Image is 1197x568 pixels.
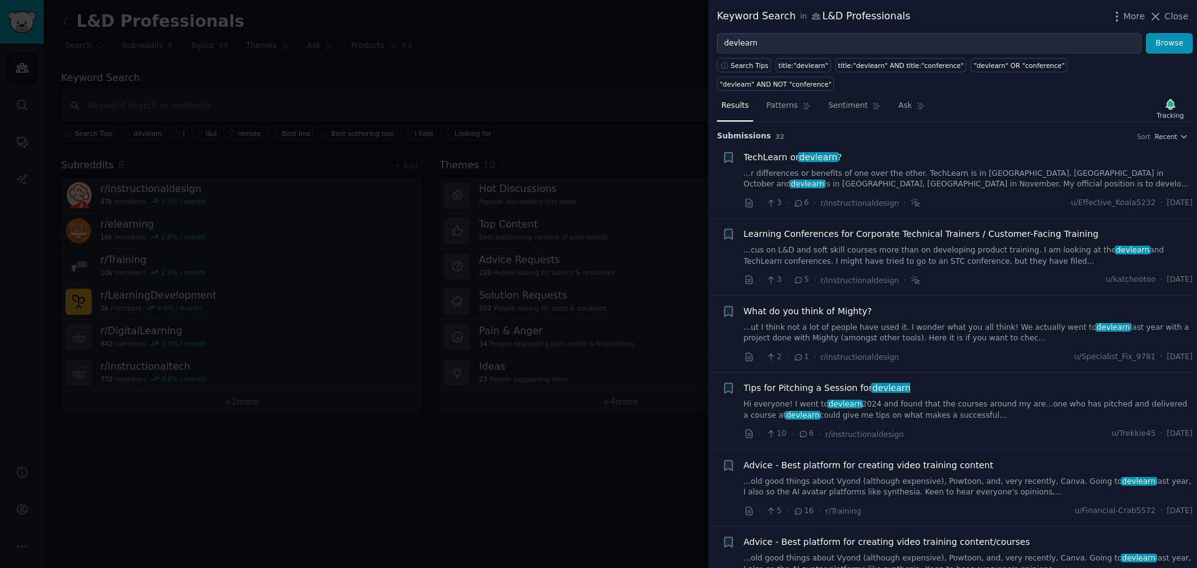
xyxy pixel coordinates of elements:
a: Ask [894,96,930,122]
span: 16 [793,506,814,517]
div: "devlearn" AND NOT "conference" [720,80,832,89]
a: Advice - Best platform for creating video training content [744,459,994,472]
span: [DATE] [1167,428,1193,440]
span: 3 [766,274,781,286]
span: · [759,196,761,209]
input: Try a keyword related to your business [717,33,1142,54]
a: Hi everyone! I went todevlearn2024 and found that the courses around my are...one who has pitched... [744,399,1193,421]
div: Tracking [1156,111,1184,120]
a: ...ut I think not a lot of people have used it. I wonder what you all think! We actually went tod... [744,322,1193,344]
a: Learning Conferences for Corporate Technical Trainers / Customer-Facing Training [744,228,1098,241]
a: "devlearn" AND NOT "conference" [717,77,834,91]
span: devlearn [1095,323,1131,332]
div: title:"devlearn" AND title:"conference" [838,61,964,70]
a: Patterns [762,96,815,122]
span: 2 [766,352,781,363]
a: What do you think of Mighty? [744,305,872,318]
span: [DATE] [1167,506,1193,517]
span: · [1160,198,1163,209]
span: r/instructionaldesign [825,430,904,439]
span: 5 [793,274,809,286]
span: · [1160,274,1163,286]
span: u/Trekkie45 [1112,428,1156,440]
span: Results [721,100,749,112]
span: in [800,11,807,22]
div: "devlearn" OR "conference" [974,61,1065,70]
span: Close [1165,10,1188,23]
span: devlearn [1115,246,1150,254]
span: 5 [766,506,781,517]
span: 6 [798,428,814,440]
span: devlearn [798,152,839,162]
span: devlearn [827,400,863,408]
button: Close [1149,10,1188,23]
span: · [903,274,906,287]
span: 10 [766,428,786,440]
span: u/Specialist_Fix_9781 [1074,352,1156,363]
span: r/Training [825,507,862,516]
a: title:"devlearn" AND title:"conference" [835,58,967,72]
span: · [786,504,789,517]
span: More [1123,10,1145,23]
a: "devlearn" OR "conference" [971,58,1067,72]
span: · [786,196,789,209]
a: Results [717,96,753,122]
span: · [759,428,761,441]
span: · [818,428,820,441]
button: Recent [1155,132,1188,141]
a: ...cus on L&D and soft skill courses more than on developing product training. I am looking at th... [744,245,1193,267]
a: Sentiment [824,96,885,122]
span: Recent [1155,132,1177,141]
span: · [791,428,794,441]
button: Tracking [1152,95,1188,122]
a: Tips for Pitching a Session fordevlearn [744,382,911,395]
span: 32 [776,133,785,140]
span: Search Tips [731,61,769,70]
div: Keyword Search L&D Professionals [717,9,910,24]
div: title:"devlearn" [779,61,829,70]
span: · [903,196,906,209]
span: u/Financial-Crab5572 [1075,506,1156,517]
div: Sort [1137,132,1151,141]
span: · [786,350,789,363]
span: u/katchootoo [1105,274,1155,286]
span: devlearn [1121,477,1156,486]
span: [DATE] [1167,352,1193,363]
span: · [814,196,816,209]
span: · [759,350,761,363]
span: u/Effective_Koala5232 [1071,198,1156,209]
span: TechLearn or ? [744,151,842,164]
span: Submission s [717,131,771,142]
span: devlearn [1121,554,1156,562]
button: More [1110,10,1145,23]
span: · [759,504,761,517]
button: Browse [1146,33,1193,54]
a: ...r differences or benefits of one over the other. TechLearn is in [GEOGRAPHIC_DATA], [GEOGRAPHI... [744,168,1193,190]
span: · [814,350,816,363]
span: Tips for Pitching a Session for [744,382,911,395]
span: r/instructionaldesign [820,353,899,362]
a: ...old good things about Vyond (although expensive), Powtoon, and, very recently, Canva. Going to... [744,476,1193,498]
span: · [1160,352,1163,363]
span: Sentiment [829,100,868,112]
span: 6 [793,198,809,209]
a: title:"devlearn" [776,58,831,72]
span: r/instructionaldesign [820,276,899,285]
span: · [759,274,761,287]
span: 1 [793,352,809,363]
span: · [1160,506,1163,517]
a: TechLearn ordevlearn? [744,151,842,164]
span: Patterns [766,100,797,112]
span: · [1160,428,1163,440]
span: devlearn [785,411,820,420]
span: [DATE] [1167,274,1193,286]
span: devlearn [790,180,825,188]
span: r/instructionaldesign [820,199,899,208]
a: Advice - Best platform for creating video training content/courses [744,536,1030,549]
span: · [818,504,820,517]
button: Search Tips [717,58,771,72]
